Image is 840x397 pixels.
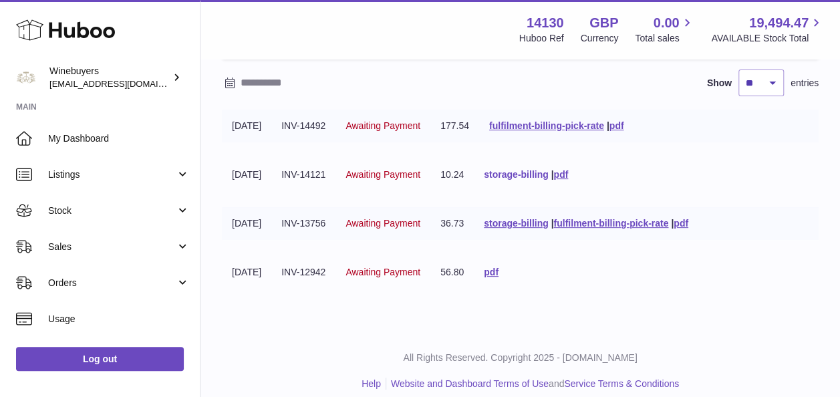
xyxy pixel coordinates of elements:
strong: 14130 [527,14,564,32]
div: Huboo Ref [519,32,564,45]
label: Show [707,77,732,90]
a: Log out [16,347,184,371]
span: Awaiting Payment [345,169,420,180]
span: Sales [48,241,176,253]
span: | [607,120,609,131]
td: [DATE] [222,158,271,191]
div: Winebuyers [49,65,170,90]
span: Awaiting Payment [345,120,420,131]
a: storage-billing [484,169,548,180]
td: [DATE] [222,110,271,142]
td: 10.24 [430,158,474,191]
a: Help [362,378,381,389]
span: AVAILABLE Stock Total [711,32,824,45]
a: pdf [609,120,624,131]
td: INV-13756 [271,207,335,240]
span: Orders [48,277,176,289]
span: | [671,218,674,229]
td: 56.80 [430,256,474,289]
span: Usage [48,313,190,325]
a: storage-billing [484,218,548,229]
span: Awaiting Payment [345,267,420,277]
td: 177.54 [430,110,479,142]
td: INV-14492 [271,110,335,142]
span: Listings [48,168,176,181]
span: Awaiting Payment [345,218,420,229]
strong: GBP [589,14,618,32]
span: [EMAIL_ADDRESS][DOMAIN_NAME] [49,78,196,89]
td: 36.73 [430,207,474,240]
span: | [551,218,553,229]
span: 0.00 [654,14,680,32]
div: Currency [581,32,619,45]
span: Total sales [635,32,694,45]
p: All Rights Reserved. Copyright 2025 - [DOMAIN_NAME] [211,352,829,364]
span: | [551,169,553,180]
span: My Dashboard [48,132,190,145]
td: INV-12942 [271,256,335,289]
span: Stock [48,205,176,217]
span: entries [791,77,819,90]
td: [DATE] [222,256,271,289]
a: Website and Dashboard Terms of Use [391,378,549,389]
img: internalAdmin-14130@internal.huboo.com [16,68,36,88]
a: pdf [553,169,568,180]
a: fulfilment-billing-pick-rate [553,218,668,229]
a: pdf [484,267,499,277]
a: pdf [674,218,688,229]
a: 19,494.47 AVAILABLE Stock Total [711,14,824,45]
td: INV-14121 [271,158,335,191]
td: [DATE] [222,207,271,240]
span: 19,494.47 [749,14,809,32]
li: and [386,378,679,390]
a: fulfilment-billing-pick-rate [489,120,604,131]
a: 0.00 Total sales [635,14,694,45]
a: Service Terms & Conditions [564,378,679,389]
